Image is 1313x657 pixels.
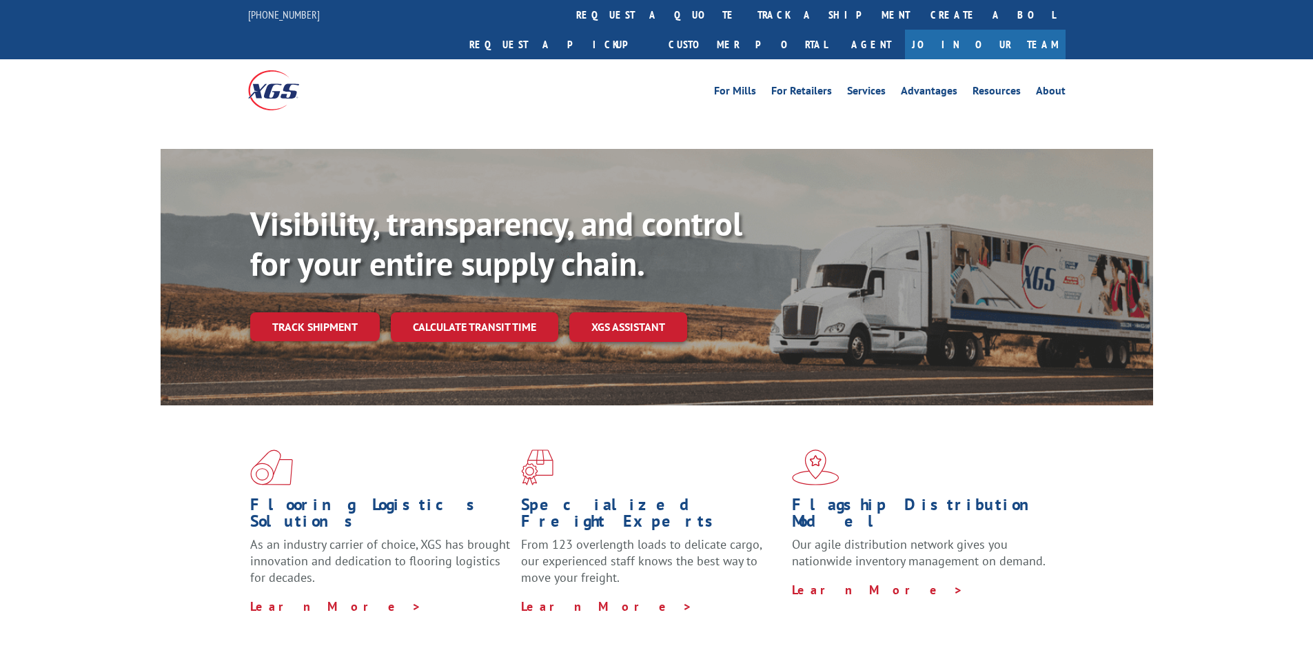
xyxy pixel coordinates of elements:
a: XGS ASSISTANT [569,312,687,342]
a: Resources [973,85,1021,101]
img: xgs-icon-flagship-distribution-model-red [792,449,839,485]
span: As an industry carrier of choice, XGS has brought innovation and dedication to flooring logistics... [250,536,510,585]
a: Request a pickup [459,30,658,59]
a: Join Our Team [905,30,1066,59]
img: xgs-icon-total-supply-chain-intelligence-red [250,449,293,485]
a: Customer Portal [658,30,837,59]
a: Track shipment [250,312,380,341]
span: Our agile distribution network gives you nationwide inventory management on demand. [792,536,1046,569]
a: For Retailers [771,85,832,101]
a: Calculate transit time [391,312,558,342]
a: For Mills [714,85,756,101]
b: Visibility, transparency, and control for your entire supply chain. [250,202,742,285]
p: From 123 overlength loads to delicate cargo, our experienced staff knows the best way to move you... [521,536,782,598]
h1: Flagship Distribution Model [792,496,1052,536]
h1: Flooring Logistics Solutions [250,496,511,536]
h1: Specialized Freight Experts [521,496,782,536]
a: Services [847,85,886,101]
a: Learn More > [250,598,422,614]
a: Learn More > [521,598,693,614]
a: About [1036,85,1066,101]
a: Advantages [901,85,957,101]
a: Learn More > [792,582,964,598]
a: Agent [837,30,905,59]
a: [PHONE_NUMBER] [248,8,320,21]
img: xgs-icon-focused-on-flooring-red [521,449,553,485]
